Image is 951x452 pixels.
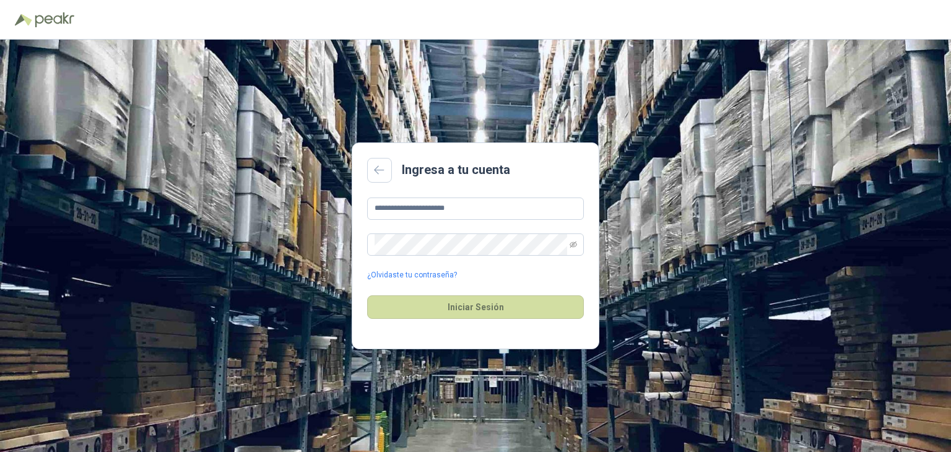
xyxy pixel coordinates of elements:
img: Peakr [35,12,74,27]
span: eye-invisible [570,241,577,248]
img: Logo [15,14,32,26]
h2: Ingresa a tu cuenta [402,160,510,180]
a: ¿Olvidaste tu contraseña? [367,269,457,281]
button: Iniciar Sesión [367,295,584,319]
